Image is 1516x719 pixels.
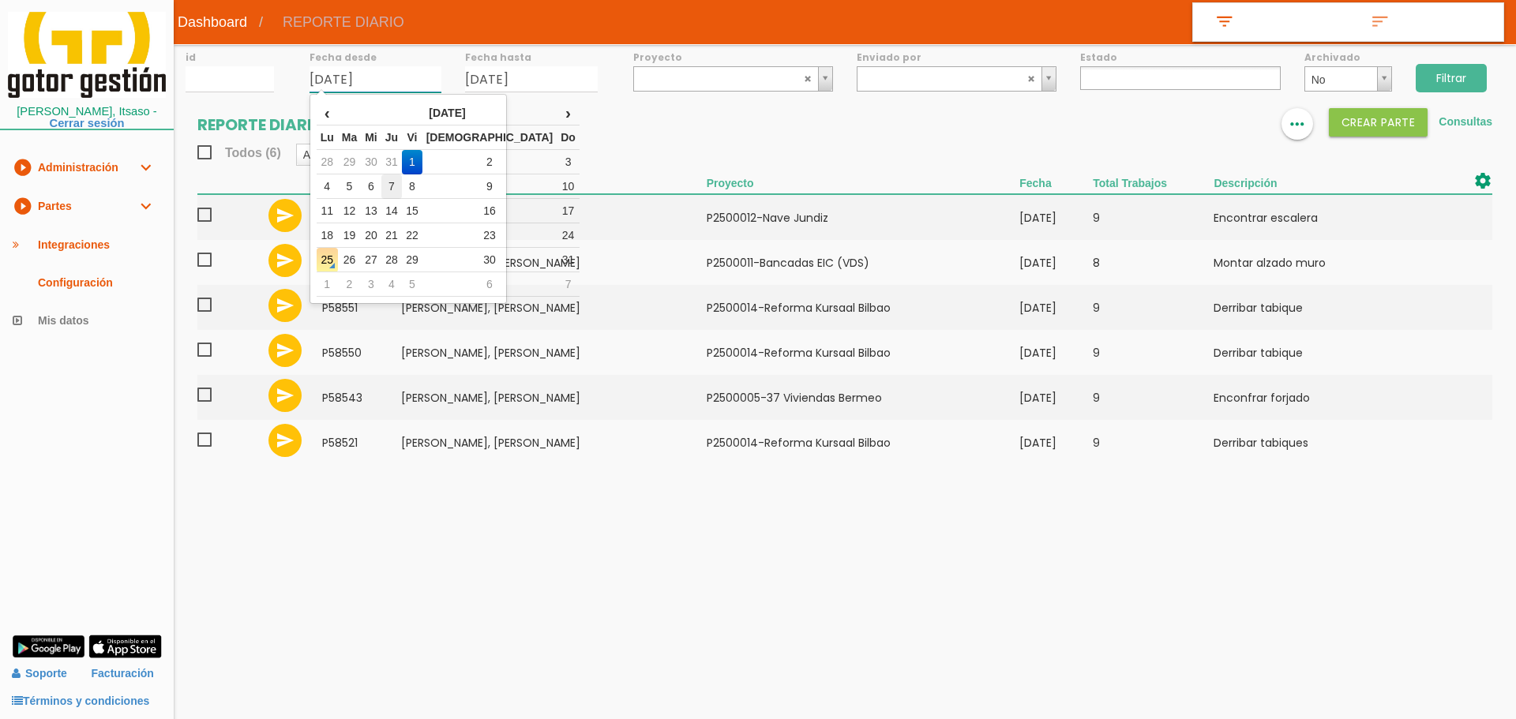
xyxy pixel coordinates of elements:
label: Fecha hasta [465,51,598,64]
td: 6 [361,174,381,199]
td: [DATE] [1019,420,1093,465]
td: P2500005-37 Viviendas Bermeo [707,375,1020,420]
span: REPORTE DIARIO [271,2,416,42]
td: 11 [317,199,338,223]
img: app-store.png [88,635,162,658]
td: 25 [317,248,338,272]
td: 9 [1093,420,1214,465]
td: 31 [381,150,402,174]
i: send [276,431,295,450]
i: send [276,341,295,360]
th: ‹ [317,101,338,125]
td: 24 [557,223,580,248]
th: › [557,101,580,125]
td: 30 [422,248,557,272]
td: [PERSON_NAME], [PERSON_NAME] [401,285,707,330]
h2: REPORTE DIARIO [197,116,340,133]
td: P2500014-Reforma Kursaal Bilbao [707,285,1020,330]
th: Ma [338,125,361,150]
td: 14 [381,199,402,223]
td: 16 [422,199,557,223]
th: Descripción [1214,171,1409,194]
td: P2500014-Reforma Kursaal Bilbao [707,420,1020,465]
label: Proyecto [633,51,833,64]
td: 18 [317,223,338,248]
td: 5 [338,174,361,199]
td: 3 [557,150,580,174]
td: P2500011-Bancadas EIC (VDS) [707,240,1020,285]
th: Ju [381,125,402,150]
td: 9 [1093,285,1214,330]
td: 17 [557,199,580,223]
td: 10 [557,174,580,199]
i: play_circle_filled [13,187,32,225]
td: Derribar tabique [1214,285,1409,330]
label: Archivado [1304,51,1393,64]
button: Crear PARTE [1329,108,1428,137]
td: 58551 [322,285,401,330]
td: 1 [402,150,422,174]
i: filter_list [1212,12,1237,32]
td: 15 [402,199,422,223]
td: 2 [338,272,361,297]
i: expand_more [136,148,155,186]
th: [DEMOGRAPHIC_DATA] [422,125,557,150]
td: 9 [1093,194,1214,240]
td: [PERSON_NAME], [PERSON_NAME] [401,375,707,420]
td: 6 [422,272,557,297]
i: send [276,206,295,225]
i: play_circle_filled [13,148,32,186]
a: filter_list [1193,3,1349,41]
span: Aceptar [303,144,341,165]
td: 58550 [322,330,401,375]
a: Soporte [12,667,67,680]
td: 26 [338,248,361,272]
a: Aceptar [297,144,362,165]
i: send [276,296,295,315]
a: Crear PARTE [1329,115,1428,128]
td: [DATE] [1019,240,1093,285]
th: [DATE] [338,101,557,125]
th: Proyecto [707,171,1020,194]
i: more_horiz [1287,108,1308,140]
td: 9 [1093,330,1214,375]
td: 2 [422,150,557,174]
td: 29 [402,248,422,272]
i: settings [1473,171,1492,190]
td: P2500012-Nave Jundiz [707,194,1020,240]
span: No [1311,67,1372,92]
td: Derribar tabique [1214,330,1409,375]
td: 19 [338,223,361,248]
label: Estado [1080,51,1280,64]
td: 21 [381,223,402,248]
td: [PERSON_NAME], [PERSON_NAME] [401,330,707,375]
th: Mi [361,125,381,150]
label: id [186,51,274,64]
th: Do [557,125,580,150]
i: expand_more [136,187,155,225]
img: google-play.png [12,635,85,658]
td: [PERSON_NAME], [PERSON_NAME] [401,420,707,465]
a: Términos y condiciones [12,695,149,707]
td: 9 [1093,375,1214,420]
img: itcons-logo [8,12,166,98]
i: sort [1368,12,1393,32]
td: 7 [557,272,580,297]
td: 23 [422,223,557,248]
td: 31 [557,248,580,272]
td: 3 [361,272,381,297]
td: 8 [1093,240,1214,285]
a: No [1304,66,1393,92]
a: sort [1349,3,1504,41]
a: Cerrar sesión [50,117,125,129]
td: 22 [402,223,422,248]
td: 30 [361,150,381,174]
label: Fecha desde [310,51,442,64]
a: Facturación [92,660,154,687]
td: 5 [402,272,422,297]
td: 20 [361,223,381,248]
i: send [276,251,295,270]
a: Consultas [1439,115,1492,128]
td: [DATE] [1019,330,1093,375]
td: 58521 [322,420,401,465]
